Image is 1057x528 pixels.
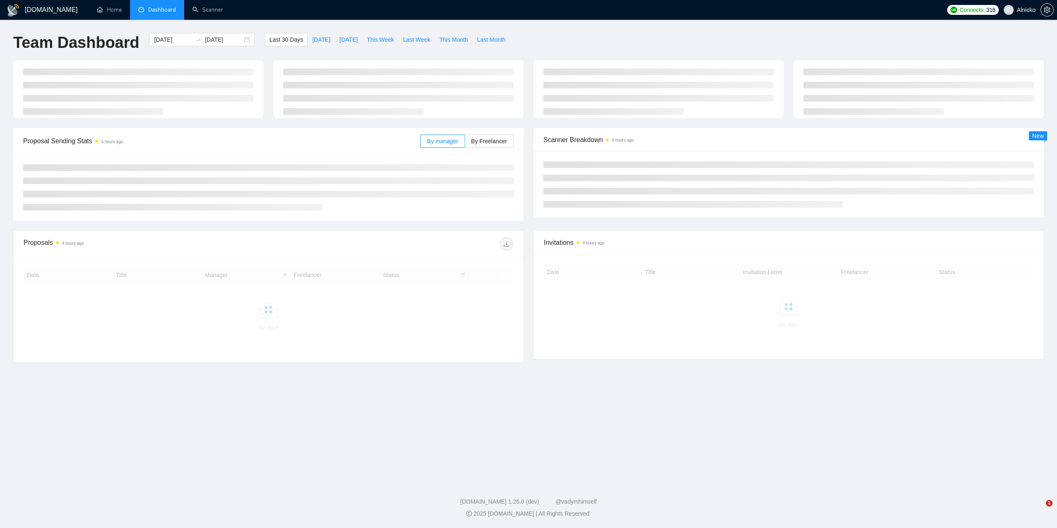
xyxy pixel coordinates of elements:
iframe: Intercom live chat [1029,500,1049,520]
span: Scanner Breakdown [543,135,1034,145]
a: searchScanner [192,6,223,13]
span: This Month [439,35,468,44]
button: Last Month [472,33,510,46]
span: By manager [427,138,458,144]
time: 4 hours ago [583,241,604,245]
span: Last Month [477,35,505,44]
time: 4 hours ago [101,140,123,144]
button: This Week [362,33,398,46]
h1: Team Dashboard [13,33,139,52]
img: upwork-logo.png [950,7,957,13]
span: 1 [1046,500,1052,507]
span: to [195,36,201,43]
span: [DATE] [339,35,358,44]
span: copyright [466,511,472,516]
span: Invitations [544,237,1033,248]
img: logo [7,4,20,17]
span: Connects: [960,5,984,14]
span: This Week [367,35,394,44]
button: [DATE] [335,33,362,46]
input: End date [205,35,242,44]
span: Last Week [403,35,430,44]
a: homeHome [97,6,122,13]
button: Last 30 Days [265,33,308,46]
button: setting [1040,3,1054,17]
time: 4 hours ago [612,138,634,142]
span: dashboard [138,7,144,12]
div: Proposals [24,237,268,251]
span: Dashboard [148,6,176,13]
span: Proposal Sending Stats [23,136,420,146]
span: Last 30 Days [269,35,303,44]
button: Last Week [398,33,435,46]
span: 316 [986,5,995,14]
a: [DOMAIN_NAME] 1.26.0 (dev) [460,498,539,505]
button: This Month [435,33,472,46]
span: swap-right [195,36,201,43]
a: setting [1040,7,1054,13]
span: user [1006,7,1012,13]
span: New [1032,133,1044,139]
input: Start date [154,35,192,44]
button: [DATE] [308,33,335,46]
span: By Freelancer [471,138,507,144]
span: [DATE] [312,35,330,44]
div: 2025 [DOMAIN_NAME] | All Rights Reserved. [7,509,1050,518]
a: @vadymhimself [555,498,597,505]
time: 4 hours ago [62,241,84,246]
